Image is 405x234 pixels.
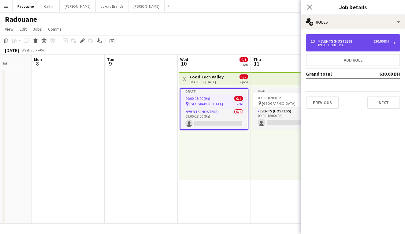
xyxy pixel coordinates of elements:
[34,57,42,62] span: Mon
[128,0,165,12] button: [PERSON_NAME]
[240,79,248,84] div: 2 jobs
[13,0,39,12] button: Radouane
[33,60,42,67] span: 8
[234,96,243,101] span: 0/1
[253,88,321,129] app-job-card: Draft09:00-18:00 (9h)0/1 [GEOGRAPHIC_DATA]1 RoleEvents (Hostess)0/109:00-18:00 (9h)
[306,69,362,79] td: Grand total
[5,47,19,53] div: [DATE]
[240,74,248,79] span: 0/2
[46,25,64,33] a: Comms
[38,48,44,52] div: +04
[253,88,321,93] div: Draft
[185,96,210,101] span: 09:00-18:00 (9h)
[180,88,248,130] app-job-card: Draft09:00-18:00 (9h)0/1 [GEOGRAPHIC_DATA]1 RoleEvents (Hostess)0/109:00-18:00 (9h)
[373,39,389,43] div: 630.00 DH
[311,43,389,47] div: 09:00-18:00 (9h)
[39,0,60,12] button: Caitlin
[48,26,62,32] span: Comms
[190,74,224,80] h3: Food Tech Valley
[306,54,400,66] button: Add role
[180,108,248,129] app-card-role: Events (Hostess)0/109:00-18:00 (9h)
[258,96,283,100] span: 09:00-18:00 (9h)
[179,60,188,67] span: 10
[107,57,114,62] span: Tue
[318,39,355,43] div: Events (Hostess)
[306,96,339,109] button: Previous
[301,15,405,29] div: Roles
[180,89,248,94] div: Draft
[362,69,400,79] td: 630.00 DH
[253,57,261,62] span: Thu
[20,26,27,32] span: Edit
[33,26,42,32] span: Jobs
[252,60,261,67] span: 11
[190,80,224,84] div: [DATE] → [DATE]
[2,25,16,33] a: View
[96,0,128,12] button: Luxury Brands
[234,102,243,106] span: 1 Role
[240,57,248,62] span: 0/1
[106,60,114,67] span: 9
[301,3,405,11] h3: Job Details
[262,101,295,106] span: [GEOGRAPHIC_DATA]
[5,15,37,24] h1: Radouane
[189,102,223,106] span: [GEOGRAPHIC_DATA]
[17,25,29,33] a: Edit
[311,39,318,43] div: 1 x
[240,62,248,67] div: 1 Job
[20,48,35,52] span: Week 36
[253,108,321,129] app-card-role: Events (Hostess)0/109:00-18:00 (9h)
[180,57,188,62] span: Wed
[5,26,13,32] span: View
[367,96,400,109] button: Next
[60,0,96,12] button: [PERSON_NAME]
[30,25,44,33] a: Jobs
